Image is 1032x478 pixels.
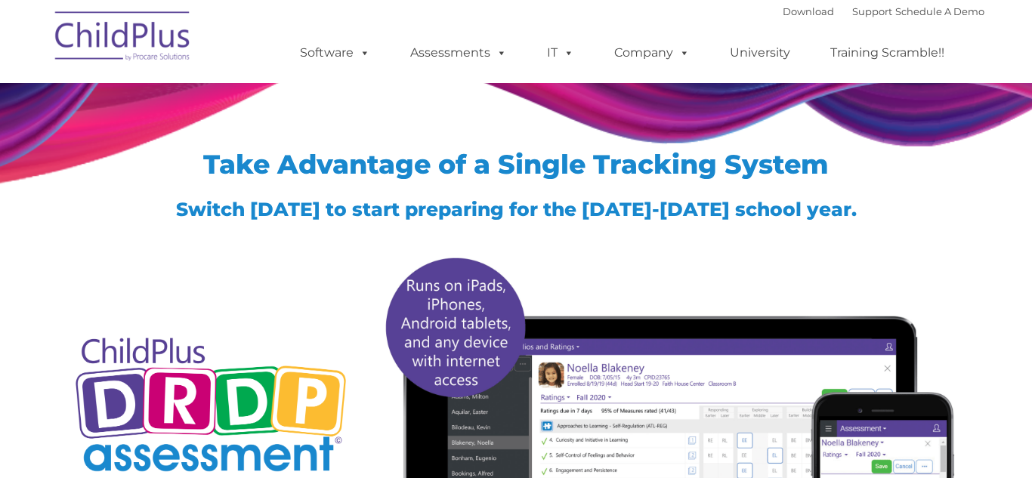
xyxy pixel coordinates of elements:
a: IT [532,38,589,68]
font: | [783,5,984,17]
img: ChildPlus by Procare Solutions [48,1,199,76]
span: Switch [DATE] to start preparing for the [DATE]-[DATE] school year. [176,198,857,220]
a: Company [599,38,705,68]
span: Take Advantage of a Single Tracking System [203,148,829,180]
a: Schedule A Demo [895,5,984,17]
a: Training Scramble!! [815,38,959,68]
a: Download [783,5,834,17]
a: Support [852,5,892,17]
a: Assessments [395,38,522,68]
a: University [715,38,805,68]
a: Software [285,38,385,68]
